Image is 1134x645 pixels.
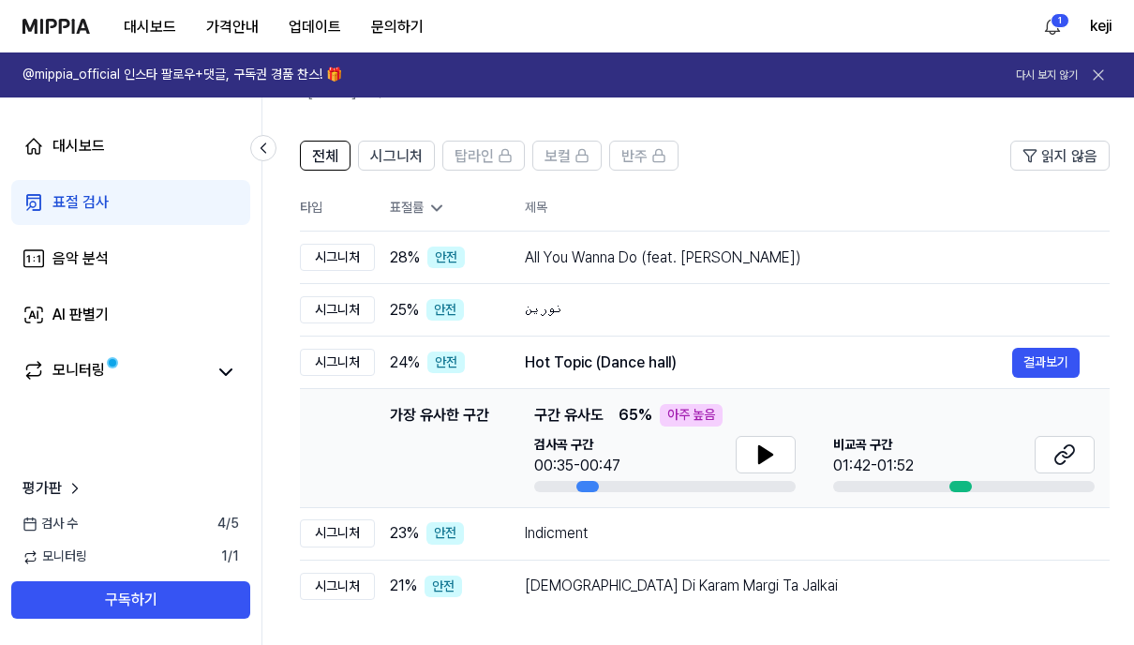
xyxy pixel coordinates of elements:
[525,247,1080,269] div: All You Wanna Do (feat. [PERSON_NAME])
[312,145,338,168] span: 전체
[532,141,602,171] button: 보컬
[300,244,375,272] div: 시그니처
[427,247,465,269] div: 안전
[1090,15,1112,37] button: keji
[621,145,648,168] span: 반주
[274,8,356,46] button: 업데이트
[52,359,105,385] div: 모니터링
[22,547,87,566] span: 모니터링
[390,522,419,545] span: 23 %
[534,455,620,477] div: 00:35-00:47
[427,352,465,374] div: 안전
[300,141,351,171] button: 전체
[545,145,571,168] span: 보컬
[11,124,250,169] a: 대시보드
[358,141,435,171] button: 시그니처
[1012,348,1080,378] button: 결과보기
[1051,13,1069,28] div: 1
[455,145,494,168] span: 탑라인
[22,477,84,500] a: 평가판
[11,180,250,225] a: 표절 검사
[52,247,109,270] div: 음악 분석
[300,296,375,324] div: 시그니처
[11,581,250,619] button: 구독하기
[390,575,417,597] span: 21 %
[109,8,191,46] button: 대시보드
[525,186,1110,231] th: 제목
[390,404,489,492] div: 가장 유사한 구간
[191,8,274,46] button: 가격안내
[22,66,342,84] h1: @mippia_official 인스타 팔로우+댓글, 구독권 경품 찬스! 🎁
[1041,145,1097,168] span: 읽지 않음
[52,191,109,214] div: 표절 검사
[525,575,1080,597] div: [DEMOGRAPHIC_DATA] Di Karam Margi Ta Jalkai
[442,141,525,171] button: 탑라인
[525,522,1080,545] div: Indicment
[609,141,679,171] button: 반주
[660,404,723,427] div: 아주 높음
[22,19,90,34] img: logo
[619,404,652,427] span: 65 %
[525,299,1080,322] div: نورين
[22,359,205,385] a: 모니터링
[425,576,462,598] div: 안전
[300,349,375,377] div: 시그니처
[274,1,356,52] a: 업데이트
[300,573,375,601] div: 시그니처
[390,247,420,269] span: 28 %
[52,304,109,326] div: AI 판별기
[390,352,420,374] span: 24 %
[370,145,423,168] span: 시그니처
[390,199,495,217] div: 표절률
[833,436,914,455] span: 비교곡 구간
[534,436,620,455] span: 검사곡 구간
[426,299,464,322] div: 안전
[525,352,1012,374] div: Hot Topic (Dance hall)
[390,299,419,322] span: 25 %
[300,186,375,232] th: 타입
[426,522,464,545] div: 안전
[52,135,105,157] div: 대시보드
[11,236,250,281] a: 음악 분석
[22,477,62,500] span: 평가판
[356,8,439,46] button: 문의하기
[22,515,78,533] span: 검사 수
[1010,141,1110,171] button: 읽지 않음
[11,292,250,337] a: AI 판별기
[534,404,604,427] span: 구간 유사도
[1037,11,1067,41] button: 알림1
[217,515,239,533] span: 4 / 5
[833,455,914,477] div: 01:42-01:52
[1016,67,1078,83] button: 다시 보지 않기
[221,547,239,566] span: 1 / 1
[300,519,375,547] div: 시그니처
[1041,15,1064,37] img: 알림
